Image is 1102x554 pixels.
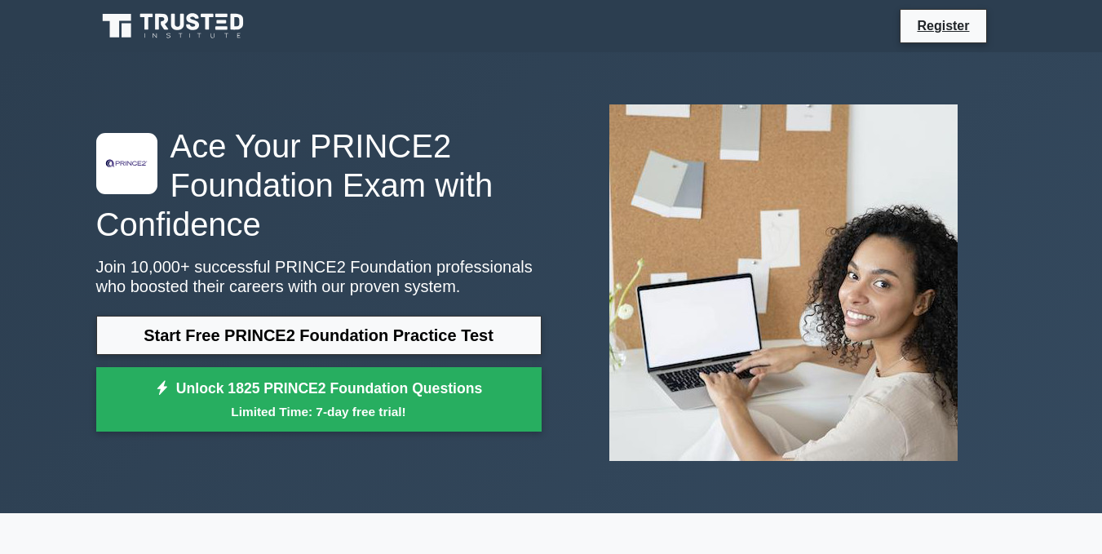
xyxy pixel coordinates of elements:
a: Start Free PRINCE2 Foundation Practice Test [96,316,542,355]
h1: Ace Your PRINCE2 Foundation Exam with Confidence [96,126,542,244]
a: Unlock 1825 PRINCE2 Foundation QuestionsLimited Time: 7-day free trial! [96,367,542,432]
small: Limited Time: 7-day free trial! [117,402,521,421]
a: Register [907,16,979,36]
p: Join 10,000+ successful PRINCE2 Foundation professionals who boosted their careers with our prove... [96,257,542,296]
